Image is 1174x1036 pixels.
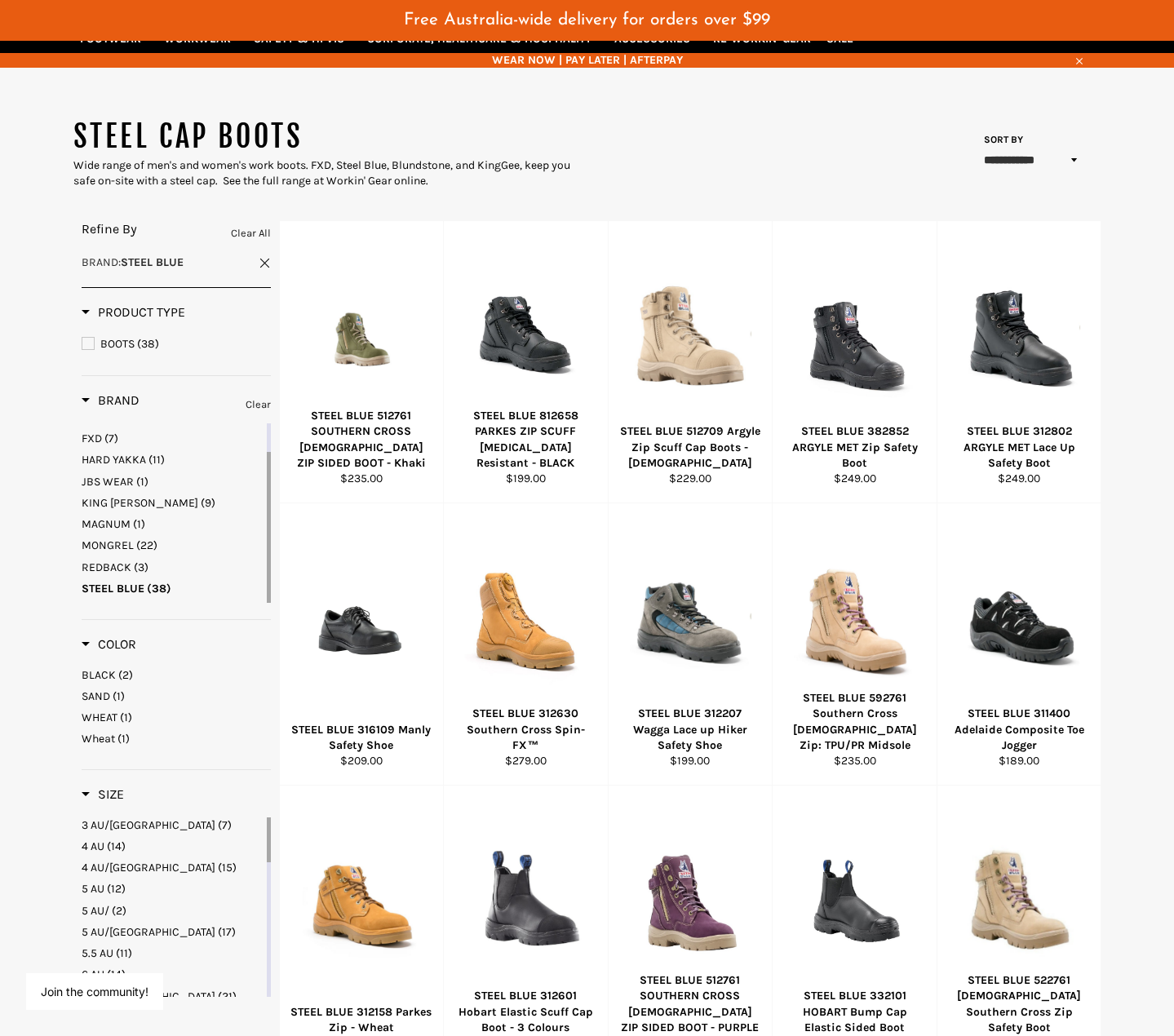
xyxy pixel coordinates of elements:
a: BOOTS [82,335,271,353]
span: (2) [118,668,133,682]
a: 6 AU/UK [82,989,264,1004]
span: (17) [218,925,236,939]
span: JBS WEAR [82,475,134,489]
span: (14) [107,839,126,853]
span: 5.5 AU [82,946,113,960]
a: STEEL BLUE 512761 SOUTHERN CROSS LADIES ZIP SIDED BOOT - KhakiSTEEL BLUE 512761 SOUTHERN CROSS [D... [279,221,444,503]
span: (38) [137,337,159,351]
h3: Product Type [82,304,185,321]
span: 5 AU [82,882,104,896]
a: 5.5 AU [82,945,264,961]
a: Clear [246,396,271,414]
span: (7) [218,818,232,832]
strong: STEEL BLUE [121,255,184,269]
span: (15) [218,861,237,874]
span: (11) [116,946,132,960]
a: MAGNUM [82,516,264,532]
span: Product Type [82,304,185,320]
span: (1) [133,517,145,531]
a: STEEL BLUE 812658 PARKES ZIP SCUFF Electric Shock Resistant - BLACKSTEEL BLUE 812658 PARKES ZIP S... [443,221,608,503]
span: (1) [120,711,132,724]
a: Brand:STEEL BLUE [82,255,271,270]
div: STEEL BLUE 311400 Adelaide Composite Toe Jogger [947,706,1091,753]
a: STEEL BLUE 316109 Manly Safety ShoeSTEEL BLUE 316109 Manly Safety Shoe$209.00 [279,503,444,786]
span: Wheat [82,732,115,746]
span: (22) [136,538,157,552]
span: 5 AU/ [82,904,109,918]
div: STEEL BLUE 512761 SOUTHERN CROSS [DEMOGRAPHIC_DATA] ZIP SIDED BOOT - PURPLE [618,972,762,1035]
span: HARD YAKKA [82,453,146,467]
span: MONGREL [82,538,134,552]
a: Wheat [82,731,271,746]
a: MONGREL [82,538,264,553]
a: JBS WEAR [82,474,264,489]
span: (1) [117,732,130,746]
a: Clear All [231,224,271,242]
span: BLACK [82,668,116,682]
a: STEEL BLUE [82,581,264,596]
div: STEEL BLUE 312207 Wagga Lace up Hiker Safety Shoe [618,706,762,753]
a: 3 AU/UK [82,817,264,833]
span: WEAR NOW | PAY LATER | AFTERPAY [73,52,1101,68]
span: (1) [136,475,148,489]
span: (14) [107,967,126,981]
span: WHEAT [82,711,117,724]
div: STEEL BLUE 316109 Manly Safety Shoe [290,722,433,754]
span: Size [82,786,124,802]
span: 4 AU [82,839,104,853]
span: (3) [134,560,148,574]
div: STEEL BLUE 812658 PARKES ZIP SCUFF [MEDICAL_DATA] Resistant - BLACK [454,408,598,471]
div: STEEL BLUE 332101 HOBART Bump Cap Elastic Sided Boot [783,988,927,1035]
span: KING [PERSON_NAME] [82,496,198,510]
span: (38) [147,582,171,595]
span: 4 AU/[GEOGRAPHIC_DATA] [82,861,215,874]
span: FXD [82,432,102,445]
span: Refine By [82,221,137,237]
a: 5 AU/UK [82,924,264,940]
div: STEEL BLUE 382852 ARGYLE MET Zip Safety Boot [783,423,927,471]
a: STEEL BLUE 311400 Adelaide Composite Toe JoggerSTEEL BLUE 311400 Adelaide Composite Toe Jogger$18... [937,503,1101,786]
a: STEEL BLUE 312207 Wagga Lace up Hiker Safety ShoeSTEEL BLUE 312207 Wagga Lace up Hiker Safety Sho... [608,503,773,786]
div: STEEL BLUE 312630 Southern Cross Spin-FX™ [454,706,598,753]
span: 6 AU [82,967,104,981]
span: BLUNDSTONE [82,410,152,424]
span: SAND [82,689,110,703]
span: : [82,255,184,269]
a: BLACK [82,667,271,683]
span: (21) [218,990,237,1003]
div: STEEL BLUE 312802 ARGYLE MET Lace Up Safety Boot [947,423,1091,471]
span: MAGNUM [82,517,131,531]
a: 4 AU/UK [82,860,264,875]
a: REDBACK [82,560,264,575]
span: REDBACK [82,560,131,574]
span: Brand [82,392,140,408]
div: STEEL BLUE 312158 Parkes Zip - Wheat [290,1004,433,1036]
span: Wide range of men's and women's work boots. FXD, Steel Blue, Blundstone, and KingGee, keep you sa... [73,158,570,188]
div: STEEL BLUE 592761 Southern Cross [DEMOGRAPHIC_DATA] Zip: TPU/PR Midsole [783,690,927,753]
a: WHEAT [82,710,271,725]
div: STEEL BLUE 512761 SOUTHERN CROSS [DEMOGRAPHIC_DATA] ZIP SIDED BOOT - Khaki [290,408,433,471]
span: Color [82,636,136,652]
div: STEEL BLUE 522761 [DEMOGRAPHIC_DATA] Southern Cross Zip Safety Boot [947,972,1091,1035]
a: HARD YAKKA [82,452,264,467]
span: (15) [154,410,173,424]
button: Join the community! [41,985,148,998]
span: (1) [113,689,125,703]
span: (9) [201,496,215,510]
a: STEEL BLUE 312630 Southern Cross Spin-FX™STEEL BLUE 312630 Southern Cross Spin-FX™$279.00 [443,503,608,786]
span: (2) [112,904,126,918]
a: 6 AU [82,967,264,982]
span: (11) [148,453,165,467]
a: STEEL BLUE 312802 ARGYLE MET Lace Up Safety BootSTEEL BLUE 312802 ARGYLE MET Lace Up Safety Boot$... [937,221,1101,503]
label: Sort by [979,133,1024,147]
a: 5 AU/ [82,903,264,919]
a: 4 AU [82,839,264,854]
span: Free Australia-wide delivery for orders over $99 [404,11,770,29]
span: (7) [104,432,118,445]
span: 5 AU/[GEOGRAPHIC_DATA] [82,925,215,939]
div: STEEL BLUE 312601 Hobart Elastic Scuff Cap Boot - 3 Colours [454,988,598,1035]
a: STEEL BLUE 382852 ARGYLE MET Zip Safety BootSTEEL BLUE 382852 ARGYLE MET Zip Safety Boot$249.00 [772,221,937,503]
span: Brand [82,255,118,269]
span: 6 AU/[GEOGRAPHIC_DATA] [82,990,215,1003]
span: 3 AU/[GEOGRAPHIC_DATA] [82,818,215,832]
